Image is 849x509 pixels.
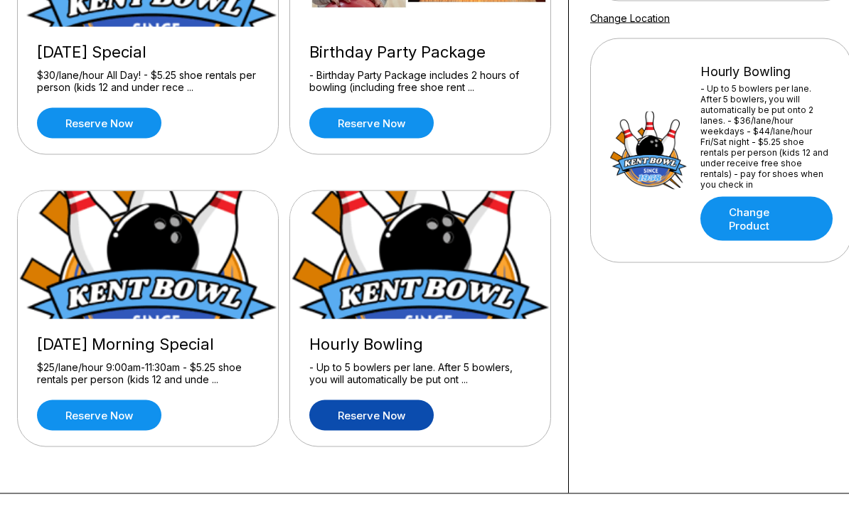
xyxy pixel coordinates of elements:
div: Hourly Bowling [700,64,833,80]
div: $30/lane/hour All Day! - $5.25 shoe rentals per person (kids 12 and under rece ... [37,69,259,94]
div: $25/lane/hour 9:00am-11:30am - $5.25 shoe rentals per person (kids 12 and unde ... [37,361,259,386]
a: Reserve now [37,108,161,139]
img: Hourly Bowling [290,191,552,319]
div: [DATE] Special [37,43,259,62]
a: Change Product [700,197,833,241]
img: Sunday Morning Special [18,191,279,319]
div: - Birthday Party Package includes 2 hours of bowling (including free shoe rent ... [309,69,531,94]
div: Hourly Bowling [309,335,531,354]
a: Reserve now [309,400,434,431]
div: - Up to 5 bowlers per lane. After 5 bowlers, you will automatically be put onto 2 lanes. - $36/la... [700,83,833,190]
a: Change Location [590,12,670,24]
img: Hourly Bowling [609,112,688,190]
a: Reserve now [37,400,161,431]
div: Birthday Party Package [309,43,531,62]
div: [DATE] Morning Special [37,335,259,354]
div: - Up to 5 bowlers per lane. After 5 bowlers, you will automatically be put ont ... [309,361,531,386]
a: Reserve now [309,108,434,139]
